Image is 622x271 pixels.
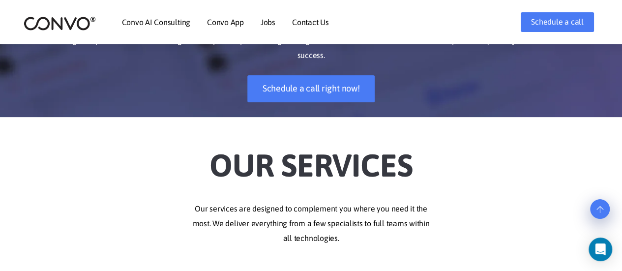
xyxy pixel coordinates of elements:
a: Convo AI Consulting [122,18,190,26]
a: Schedule a call [521,12,593,32]
a: Jobs [261,18,275,26]
div: Open Intercom Messenger [589,238,612,261]
p: Our services are designed to complement you where you need it the most. We deliver everything fro... [38,202,584,246]
a: Schedule a call right now! [247,75,375,102]
a: Convo App [207,18,244,26]
img: logo_2.png [24,16,96,31]
a: Contact Us [292,18,329,26]
h2: Our Services [38,132,584,187]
